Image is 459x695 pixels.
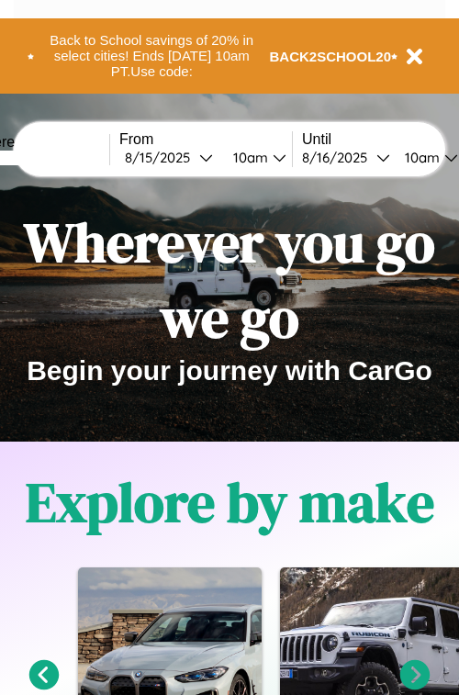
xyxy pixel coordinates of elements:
div: 10am [396,149,444,166]
div: 8 / 15 / 2025 [125,149,199,166]
button: 8/15/2025 [119,148,218,167]
div: 10am [224,149,273,166]
b: BACK2SCHOOL20 [270,49,392,64]
label: From [119,131,292,148]
button: Back to School savings of 20% in select cities! Ends [DATE] 10am PT.Use code: [34,28,270,84]
div: 8 / 16 / 2025 [302,149,376,166]
button: 10am [218,148,292,167]
h1: Explore by make [26,465,434,540]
